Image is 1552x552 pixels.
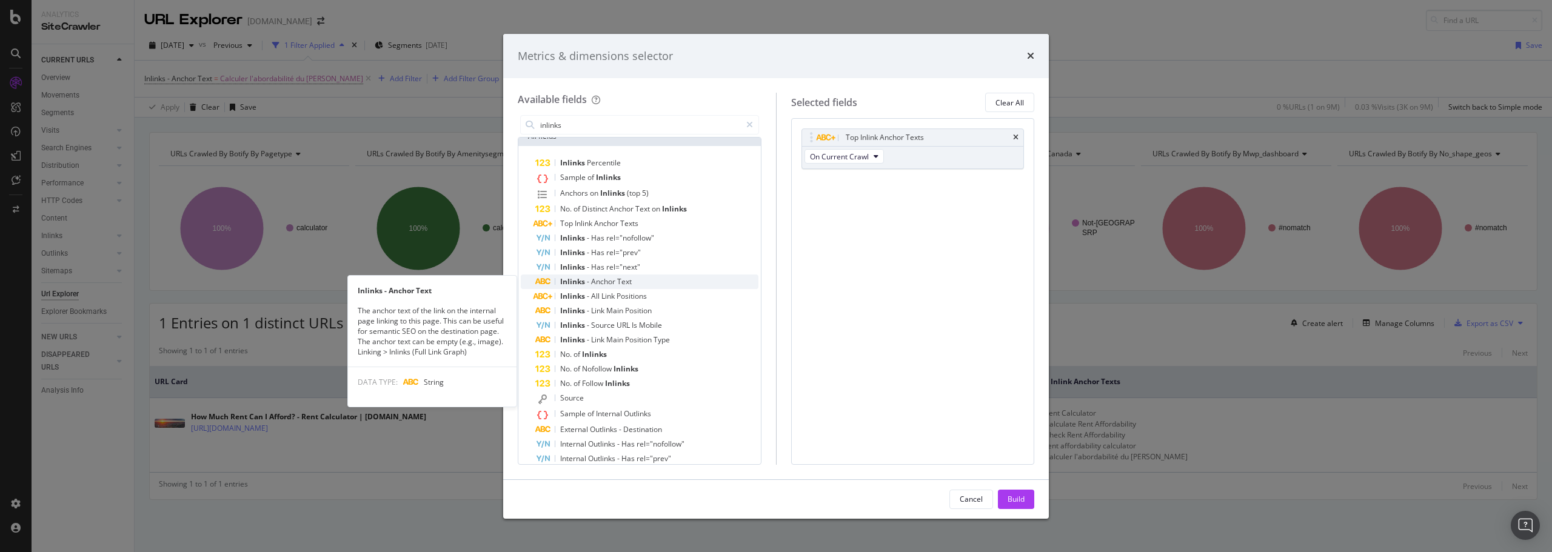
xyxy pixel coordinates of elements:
[560,172,587,182] span: Sample
[560,408,587,419] span: Sample
[587,334,591,345] span: -
[574,204,582,214] span: of
[627,188,642,198] span: (top
[591,276,617,287] span: Anchor
[642,188,649,198] span: 5)
[1013,134,1018,141] div: times
[587,291,591,301] span: -
[348,285,517,296] div: Inlinks - Anchor Text
[560,291,587,301] span: Inlinks
[587,233,591,243] span: -
[591,262,606,272] span: Has
[591,291,601,301] span: All
[560,424,590,434] span: External
[560,453,588,464] span: Internal
[606,233,654,243] span: rel="nofollow"
[995,98,1024,108] div: Clear All
[560,305,587,316] span: Inlinks
[804,149,884,164] button: On Current Crawl
[574,364,582,374] span: of
[590,424,619,434] span: Outlinks
[587,305,591,316] span: -
[985,93,1034,112] button: Clear All
[606,262,640,272] span: rel="next"
[591,305,606,316] span: Link
[949,490,993,509] button: Cancel
[596,172,621,182] span: Inlinks
[582,378,605,388] span: Follow
[609,204,635,214] span: Anchor
[621,439,637,449] span: Has
[587,172,596,182] span: of
[587,320,591,330] span: -
[560,204,574,214] span: No.
[587,276,591,287] span: -
[560,439,588,449] span: Internal
[614,364,638,374] span: Inlinks
[632,320,639,330] span: Is
[518,93,587,106] div: Available fields
[560,218,575,228] span: Top
[998,490,1034,509] button: Build
[560,393,584,403] span: Source
[625,305,652,316] span: Position
[574,378,582,388] span: of
[624,408,651,419] span: Outlinks
[652,204,662,214] span: on
[591,334,606,345] span: Link
[594,218,620,228] span: Anchor
[801,128,1025,169] div: Top Inlink Anchor TextstimesOn Current Crawl
[605,378,630,388] span: Inlinks
[1511,511,1540,540] div: Open Intercom Messenger
[846,131,924,144] div: Top Inlink Anchor Texts
[575,218,594,228] span: Inlink
[582,204,609,214] span: Distinct
[588,453,617,464] span: Outlinks
[348,305,517,357] div: The anchor text of the link on the internal page linking to this page. This can be useful for sem...
[587,408,596,419] span: of
[637,453,671,464] span: rel="prev"
[1027,48,1034,64] div: times
[606,305,625,316] span: Main
[662,204,687,214] span: Inlinks
[591,233,606,243] span: Has
[617,320,632,330] span: URL
[574,349,582,359] span: of
[619,424,623,434] span: -
[582,364,614,374] span: Nofollow
[635,204,652,214] span: Text
[596,408,624,419] span: Internal
[518,48,673,64] div: Metrics & dimensions selector
[560,276,587,287] span: Inlinks
[503,34,1049,519] div: modal
[1008,494,1025,504] div: Build
[560,247,587,258] span: Inlinks
[639,320,662,330] span: Mobile
[560,320,587,330] span: Inlinks
[810,151,869,162] span: On Current Crawl
[587,262,591,272] span: -
[606,334,625,345] span: Main
[791,96,857,110] div: Selected fields
[606,247,641,258] span: rel="prev"
[590,188,600,198] span: on
[617,291,647,301] span: Positions
[560,364,574,374] span: No.
[625,334,654,345] span: Position
[560,262,587,272] span: Inlinks
[617,439,621,449] span: -
[654,334,670,345] span: Type
[560,158,587,168] span: Inlinks
[591,320,617,330] span: Source
[617,453,621,464] span: -
[601,291,617,301] span: Link
[560,378,574,388] span: No.
[560,233,587,243] span: Inlinks
[587,247,591,258] span: -
[582,349,607,359] span: Inlinks
[587,158,621,168] span: Percentile
[960,494,983,504] div: Cancel
[588,439,617,449] span: Outlinks
[620,218,638,228] span: Texts
[637,439,684,449] span: rel="nofollow"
